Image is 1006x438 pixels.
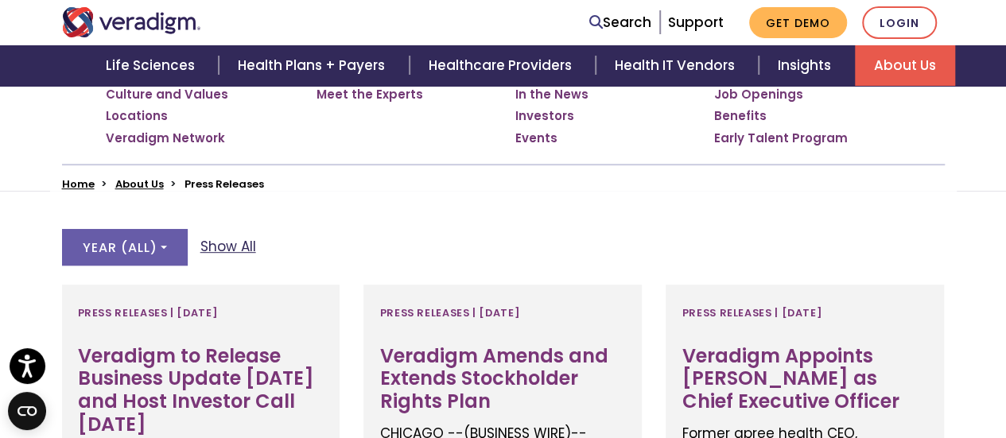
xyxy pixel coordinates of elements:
a: About Us [855,45,955,86]
a: Insights [759,45,855,86]
h3: Veradigm to Release Business Update [DATE] and Host Investor Call [DATE] [78,345,324,436]
a: Events [515,130,557,146]
a: In the News [515,87,588,103]
span: Press Releases | [DATE] [682,300,822,326]
img: Veradigm logo [62,7,201,37]
a: Home [62,176,95,192]
a: Locations [106,108,168,124]
a: Get Demo [749,7,847,38]
a: Meet the Experts [317,87,423,103]
a: Health Plans + Payers [219,45,409,86]
a: Benefits [714,108,767,124]
a: Job Openings [714,87,803,103]
a: Healthcare Providers [410,45,596,86]
a: Early Talent Program [714,130,848,146]
button: Year (All) [62,229,188,266]
a: Veradigm Network [106,130,225,146]
span: Press Releases | [DATE] [379,300,520,326]
button: Open CMP widget [8,392,46,430]
span: Press Releases | [DATE] [78,300,219,326]
a: Show All [200,236,256,258]
a: Health IT Vendors [596,45,759,86]
a: Life Sciences [87,45,219,86]
a: Support [668,13,724,32]
h3: Veradigm Appoints [PERSON_NAME] as Chief Executive Officer [682,345,928,413]
a: Culture and Values [106,87,228,103]
a: Search [589,12,651,33]
a: Investors [515,108,574,124]
a: Login [862,6,937,39]
a: About Us [115,176,164,192]
h3: Veradigm Amends and Extends Stockholder Rights Plan [379,345,626,413]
